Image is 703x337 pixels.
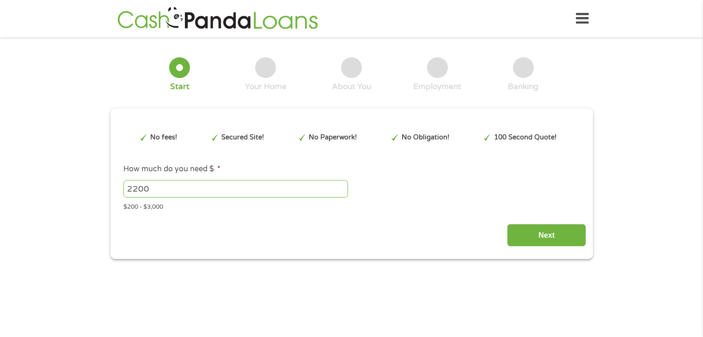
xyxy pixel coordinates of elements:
div: About You [332,82,371,92]
div: Start [170,82,190,92]
div: $200 - $3,000 [123,199,579,212]
p: No fees! [150,132,177,143]
img: GetLoanNow Logo [115,6,321,32]
p: No Paperwork! [309,132,357,143]
div: Banking [508,82,538,92]
div: Your Home [245,82,287,92]
div: Employment [413,82,461,92]
p: Secured Site! [221,132,264,143]
p: 100 Second Quote! [494,132,556,143]
label: How much do you need $ [123,164,220,174]
p: No Obligation! [402,132,449,143]
input: Next [507,224,586,247]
